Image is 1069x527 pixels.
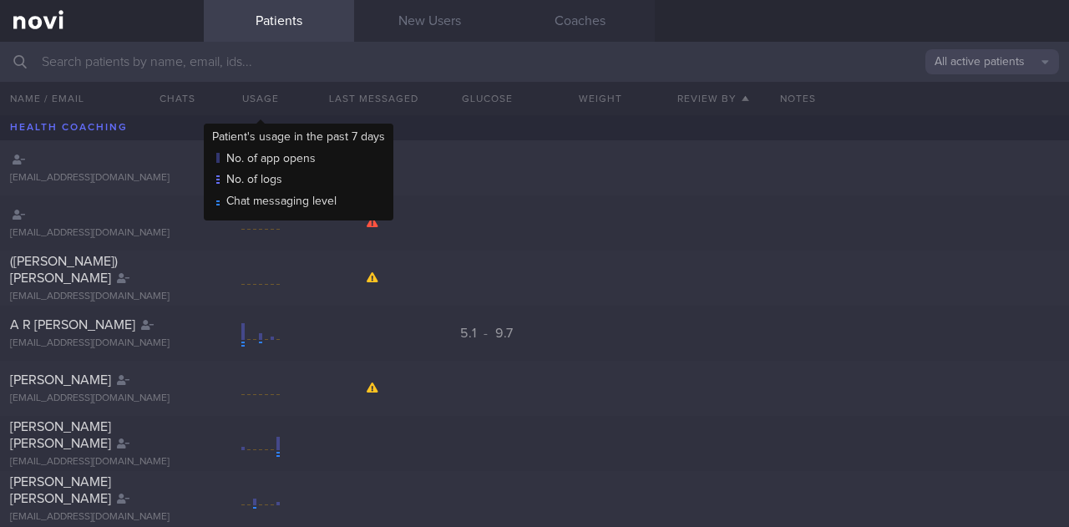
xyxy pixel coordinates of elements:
[10,456,194,469] div: [EMAIL_ADDRESS][DOMAIN_NAME]
[10,318,135,332] span: A R [PERSON_NAME]
[495,327,514,340] span: 9.7
[430,82,543,115] button: Glucose
[770,82,1069,115] div: Notes
[10,337,194,350] div: [EMAIL_ADDRESS][DOMAIN_NAME]
[10,393,194,405] div: [EMAIL_ADDRESS][DOMAIN_NAME]
[544,82,656,115] button: Weight
[10,291,194,303] div: [EMAIL_ADDRESS][DOMAIN_NAME]
[204,82,317,115] div: Usage
[10,227,194,240] div: [EMAIL_ADDRESS][DOMAIN_NAME]
[317,82,430,115] button: Last Messaged
[10,373,111,387] span: [PERSON_NAME]
[10,420,111,450] span: [PERSON_NAME] [PERSON_NAME]
[10,475,111,505] span: [PERSON_NAME] [PERSON_NAME]
[656,82,769,115] button: Review By
[484,327,489,340] span: -
[460,327,480,340] span: 5.1
[10,511,194,524] div: [EMAIL_ADDRESS][DOMAIN_NAME]
[10,172,194,185] div: [EMAIL_ADDRESS][DOMAIN_NAME]
[137,82,204,115] button: Chats
[925,49,1059,74] button: All active patients
[10,255,118,285] span: ([PERSON_NAME]) [PERSON_NAME]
